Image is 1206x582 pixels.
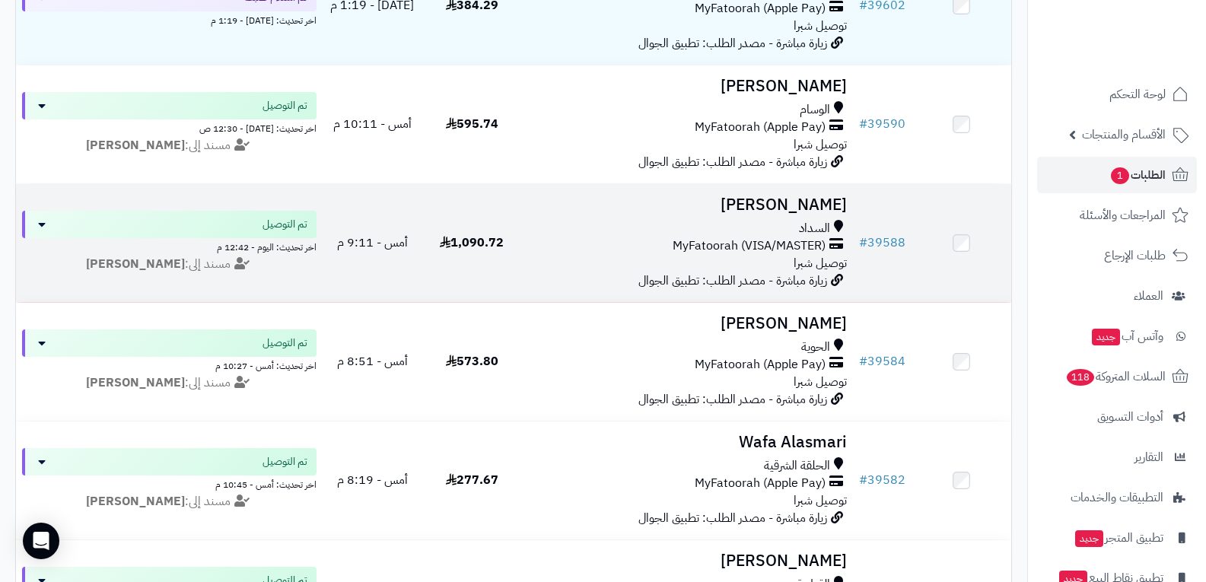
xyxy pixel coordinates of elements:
span: لوحة التحكم [1109,84,1166,105]
a: #39588 [859,234,905,252]
a: #39582 [859,471,905,489]
div: مسند إلى: [11,374,328,392]
a: التطبيقات والخدمات [1037,479,1197,516]
span: زيارة مباشرة - مصدر الطلب: تطبيق الجوال [638,390,827,409]
a: وآتس آبجديد [1037,318,1197,355]
span: زيارة مباشرة - مصدر الطلب: تطبيق الجوال [638,153,827,171]
span: زيارة مباشرة - مصدر الطلب: تطبيق الجوال [638,272,827,290]
div: مسند إلى: [11,493,328,510]
span: جديد [1075,530,1103,547]
div: اخر تحديث: اليوم - 12:42 م [22,238,317,254]
span: 573.80 [446,352,498,371]
span: # [859,115,867,133]
span: وآتس آب [1090,326,1163,347]
span: # [859,234,867,252]
a: لوحة التحكم [1037,76,1197,113]
a: طلبات الإرجاع [1037,237,1197,274]
strong: [PERSON_NAME] [86,136,185,154]
div: اخر تحديث: أمس - 10:27 م [22,357,317,373]
span: توصيل شبرا [794,254,847,272]
span: 595.74 [446,115,498,133]
span: أمس - 8:19 م [337,471,408,489]
div: اخر تحديث: أمس - 10:45 م [22,475,317,491]
h3: [PERSON_NAME] [528,315,848,332]
span: 277.67 [446,471,498,489]
img: logo-2.png [1103,41,1192,73]
span: الطلبات [1109,164,1166,186]
span: التطبيقات والخدمات [1071,487,1163,508]
span: MyFatoorah (Apple Pay) [695,475,826,492]
span: توصيل شبرا [794,373,847,391]
a: السلات المتروكة118 [1037,358,1197,395]
strong: [PERSON_NAME] [86,374,185,392]
span: المراجعات والأسئلة [1080,205,1166,226]
span: 1 [1111,167,1129,184]
span: تم التوصيل [263,98,307,113]
span: السداد [799,220,830,237]
span: أمس - 8:51 م [337,352,408,371]
span: تم التوصيل [263,336,307,351]
span: 1,090.72 [440,234,504,252]
span: توصيل شبرا [794,135,847,154]
a: الطلبات1 [1037,157,1197,193]
span: # [859,352,867,371]
span: العملاء [1134,285,1163,307]
span: أمس - 10:11 م [333,115,412,133]
span: MyFatoorah (VISA/MASTER) [673,237,826,255]
a: المراجعات والأسئلة [1037,197,1197,234]
span: 118 [1067,369,1094,386]
span: MyFatoorah (Apple Pay) [695,356,826,374]
a: تطبيق المتجرجديد [1037,520,1197,556]
h3: [PERSON_NAME] [528,78,848,95]
div: مسند إلى: [11,137,328,154]
span: تطبيق المتجر [1074,527,1163,549]
span: توصيل شبرا [794,491,847,510]
span: الأقسام والمنتجات [1082,124,1166,145]
span: السلات المتروكة [1065,366,1166,387]
span: طلبات الإرجاع [1104,245,1166,266]
h3: [PERSON_NAME] [528,196,848,214]
span: توصيل شبرا [794,17,847,35]
div: اخر تحديث: [DATE] - 1:19 م [22,11,317,27]
div: Open Intercom Messenger [23,523,59,559]
a: #39590 [859,115,905,133]
span: زيارة مباشرة - مصدر الطلب: تطبيق الجوال [638,34,827,52]
span: الحوية [801,339,830,356]
a: #39584 [859,352,905,371]
span: الوسام [800,101,830,119]
h3: [PERSON_NAME] [528,552,848,570]
span: # [859,471,867,489]
a: العملاء [1037,278,1197,314]
span: أمس - 9:11 م [337,234,408,252]
strong: [PERSON_NAME] [86,492,185,510]
span: جديد [1092,329,1120,345]
span: أدوات التسويق [1097,406,1163,428]
div: مسند إلى: [11,256,328,273]
span: التقارير [1134,447,1163,468]
span: تم التوصيل [263,217,307,232]
h3: Wafa Alasmari [528,434,848,451]
span: تم التوصيل [263,454,307,469]
strong: [PERSON_NAME] [86,255,185,273]
span: الحلقة الشرقية [764,457,830,475]
span: زيارة مباشرة - مصدر الطلب: تطبيق الجوال [638,509,827,527]
a: التقارير [1037,439,1197,475]
a: أدوات التسويق [1037,399,1197,435]
div: اخر تحديث: [DATE] - 12:30 ص [22,119,317,135]
span: MyFatoorah (Apple Pay) [695,119,826,136]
